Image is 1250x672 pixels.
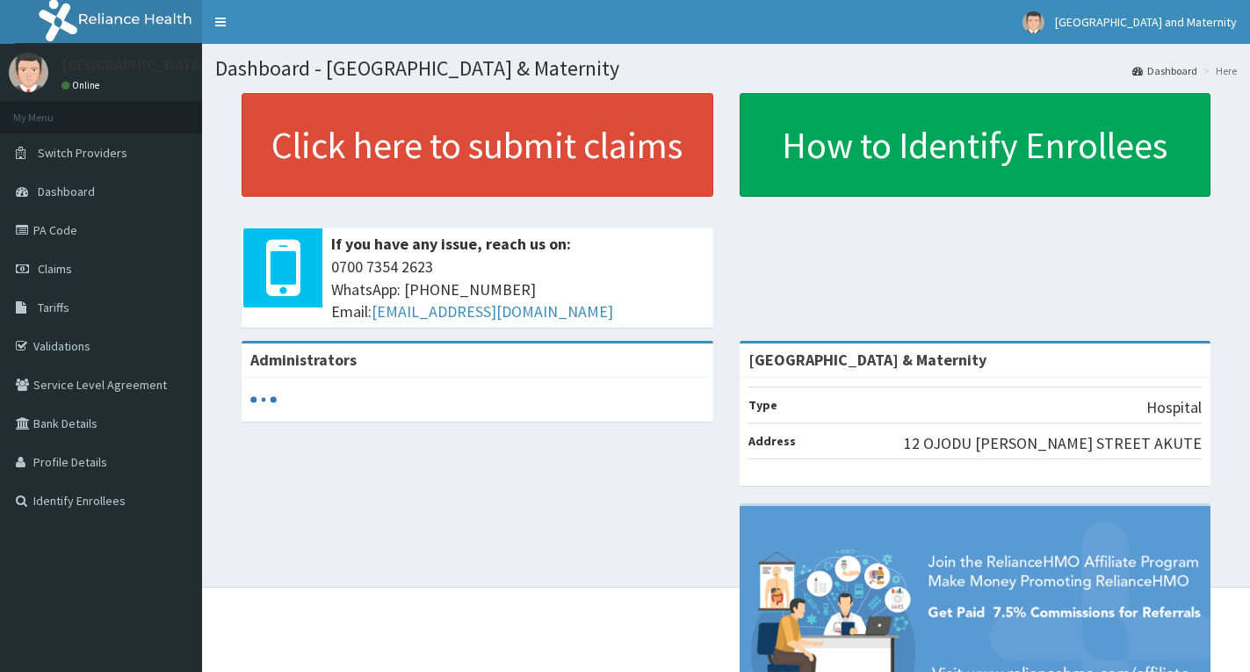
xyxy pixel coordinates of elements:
p: [GEOGRAPHIC_DATA] and Maternity [61,57,306,73]
a: [EMAIL_ADDRESS][DOMAIN_NAME] [372,301,613,322]
span: Claims [38,261,72,277]
strong: [GEOGRAPHIC_DATA] & Maternity [748,350,986,370]
b: If you have any issue, reach us on: [331,234,571,254]
span: [GEOGRAPHIC_DATA] and Maternity [1055,14,1237,30]
b: Administrators [250,350,357,370]
a: Online [61,79,104,91]
img: User Image [1022,11,1044,33]
li: Here [1199,63,1237,78]
span: Dashboard [38,184,95,199]
span: Switch Providers [38,145,127,161]
p: 12 OJODU [PERSON_NAME] STREET AKUTE [904,432,1202,455]
a: Click here to submit claims [242,93,713,197]
b: Address [748,433,796,449]
svg: audio-loading [250,387,277,413]
a: How to Identify Enrollees [740,93,1211,197]
span: 0700 7354 2623 WhatsApp: [PHONE_NUMBER] Email: [331,256,704,323]
span: Tariffs [38,300,69,315]
a: Dashboard [1132,63,1197,78]
p: Hospital [1146,396,1202,419]
b: Type [748,397,777,413]
img: User Image [9,53,48,92]
h1: Dashboard - [GEOGRAPHIC_DATA] & Maternity [215,57,1237,80]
